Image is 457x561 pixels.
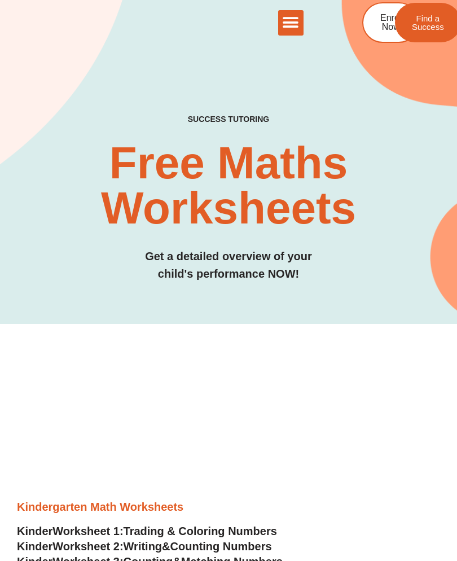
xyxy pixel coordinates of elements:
[17,525,277,537] a: KinderWorksheet 1:Trading & Coloring Numbers
[362,2,419,43] a: Enrol Now
[52,540,123,553] span: Worksheet 2:
[124,540,162,553] span: Writing
[17,540,52,553] span: Kinder
[23,115,434,124] h4: SUCCESS TUTORING​
[52,525,123,537] span: Worksheet 1:
[412,14,444,31] span: Find a Success
[17,525,52,537] span: Kinder
[23,248,434,283] h3: Get a detailed overview of your child's performance NOW!
[278,10,304,36] div: Menu Toggle
[170,540,272,553] span: Counting Numbers
[17,540,272,553] a: KinderWorksheet 2:Writing&Counting Numbers
[17,341,440,499] iframe: Advertisement
[23,141,434,231] h2: Free Maths Worksheets​
[17,499,440,514] h3: Kindergarten Math Worksheets
[380,14,401,32] span: Enrol Now
[124,525,277,537] span: Trading & Coloring Numbers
